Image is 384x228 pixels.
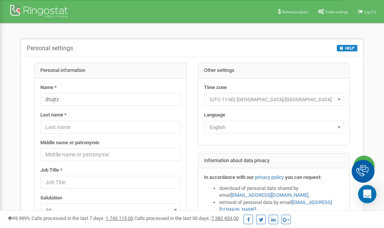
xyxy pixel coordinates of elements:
[198,63,350,78] div: Other settings
[204,112,225,119] label: Language
[40,139,100,147] label: Middle name or patronymic
[207,94,341,105] span: (UTC-11:00) Pacific/Midway
[40,148,180,161] input: Middle name or patronymic
[204,174,254,180] strong: In accordance with our
[255,174,284,180] a: privacy policy
[207,122,341,133] span: English
[231,192,308,198] a: [EMAIL_ADDRESS][DOMAIN_NAME]
[40,84,57,91] label: Name *
[40,112,67,119] label: Last name *
[204,93,344,106] span: (UTC-11:00) Pacific/Midway
[204,121,344,134] span: English
[35,63,186,78] div: Personal information
[40,176,180,189] input: Job Title
[198,153,350,169] div: Information about data privacy
[358,185,376,203] div: Open Intercom Messenger
[325,10,348,14] span: Profile settings
[204,84,227,91] label: Time zone
[219,199,344,213] li: removal of personal data by email ,
[40,167,62,174] label: Job Title *
[285,174,322,180] strong: you can request:
[337,45,357,51] button: HELP
[106,215,133,221] u: 1 745 115,00
[211,215,239,221] u: 7 382 453,00
[40,195,62,202] label: Salutation
[219,185,344,199] li: download of personal data shared by email ,
[40,121,180,134] input: Last name
[43,205,178,215] span: Mr.
[364,10,376,14] span: Log Out
[134,215,239,221] span: Calls processed in the last 30 days :
[282,10,308,14] span: Referral program
[27,45,73,52] h5: Personal settings
[40,203,180,216] span: Mr.
[8,215,30,221] span: 99,989%
[40,93,180,106] input: Name
[32,215,133,221] span: Calls processed in the last 7 days :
